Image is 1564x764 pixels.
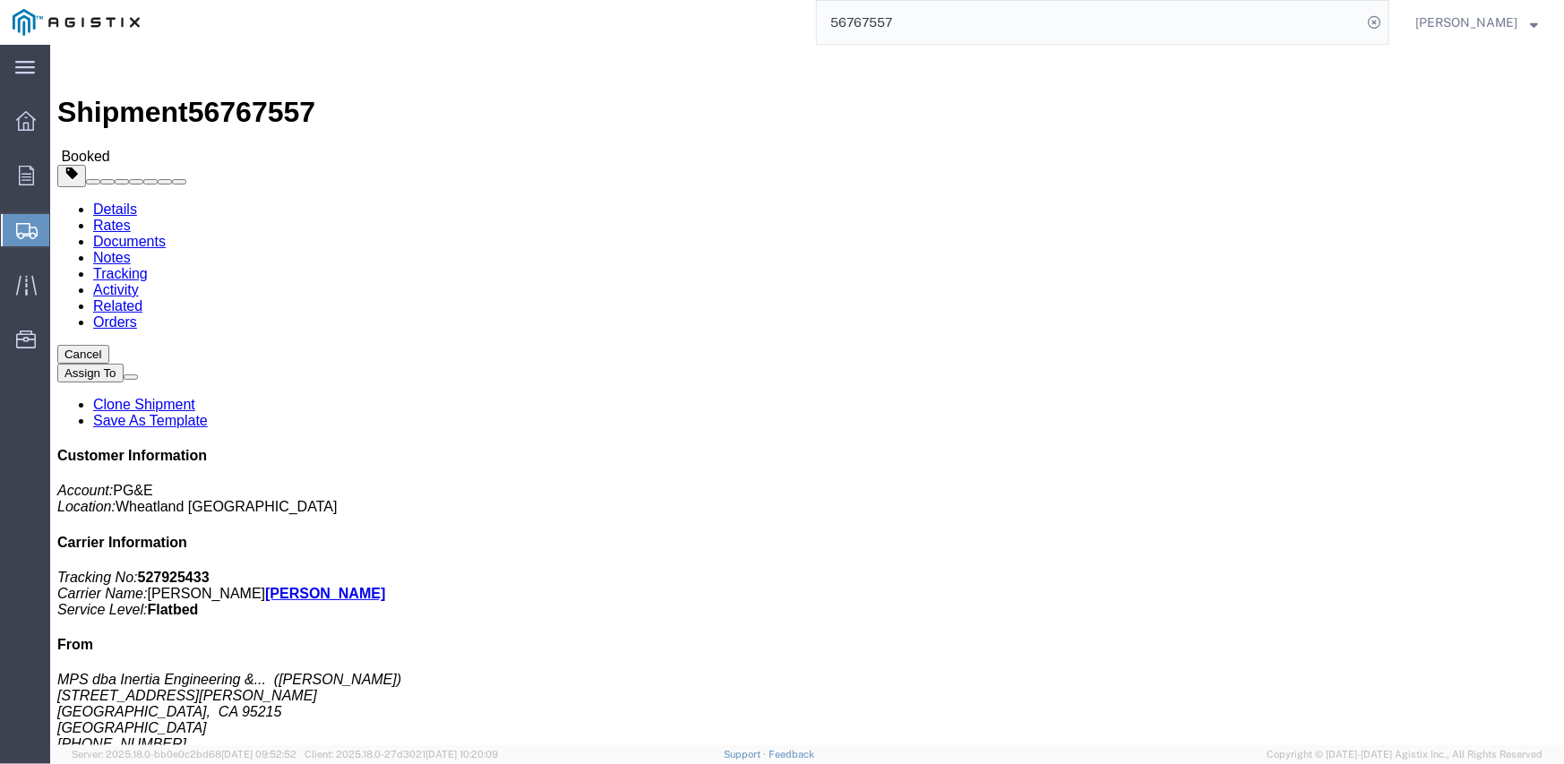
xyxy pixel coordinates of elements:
[305,749,498,760] span: Client: 2025.18.0-27d3021
[817,1,1362,44] input: Search for shipment number, reference number
[1415,13,1517,32] span: Chantelle Bower
[1414,12,1539,33] button: [PERSON_NAME]
[425,749,498,760] span: [DATE] 10:20:09
[221,749,296,760] span: [DATE] 09:52:52
[1267,747,1543,762] span: Copyright © [DATE]-[DATE] Agistix Inc., All Rights Reserved
[50,45,1564,745] iframe: FS Legacy Container
[72,749,296,760] span: Server: 2025.18.0-bb0e0c2bd68
[13,9,140,36] img: logo
[769,749,814,760] a: Feedback
[724,749,769,760] a: Support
